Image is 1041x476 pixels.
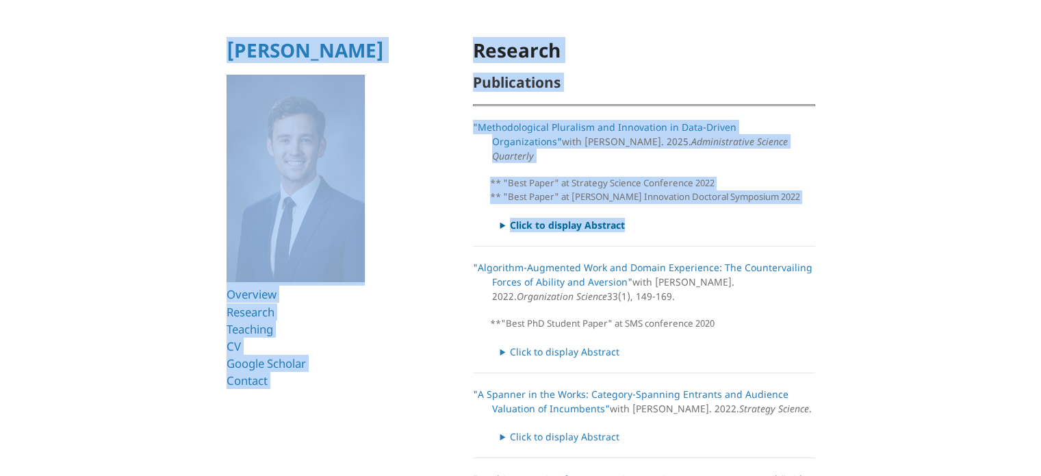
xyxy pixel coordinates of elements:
[500,345,815,359] summary: Click to display Abstract
[739,402,809,415] i: Strategy Science
[227,321,273,337] a: Teaching
[473,260,815,303] p: with [PERSON_NAME]. 2022. 33(1), 149-169.
[492,135,788,162] i: Administrative Science Quarterly
[500,345,815,359] details: Lore ipsumdol sitame conse adipiscingel se doeiusm tempor incididunt utlab et dolor magnaaliq-eni...
[473,120,815,163] p: with [PERSON_NAME]. 2025.
[227,338,241,354] a: CV
[500,429,815,444] details: Previous work has examined how audiences evaluate category-spanning organizations, but little is ...
[500,218,815,232] details: Lorem ipsumdol si amet-consec adipiscing, elits doeiusm temporincidi utlabore et dol magnaal, eni...
[227,75,365,283] img: Ryan T Allen HBS
[500,429,815,444] summary: Click to display Abstract
[473,75,815,90] h2: Publications
[473,121,736,148] a: "Methodological Pluralism and Innovation in Data-Driven Organizations"
[227,37,384,63] a: [PERSON_NAME]
[517,290,607,303] i: Organization Science
[500,218,815,232] summary: Click to display Abstract
[227,286,277,302] a: Overview
[473,387,815,416] p: with [PERSON_NAME]. 2022. .
[227,304,274,320] a: Research
[490,317,815,331] p: **"Best PhD Student Paper" at SMS conference 2020
[227,355,306,371] a: Google Scholar
[473,388,788,415] a: "A Spanner in the Works: Category-Spanning Entrants and Audience Valuation of Incumbents"
[473,261,812,288] a: "Algorithm-Augmented Work and Domain Experience: The Countervailing Forces of Ability and Aversion"
[473,40,815,61] h1: Research
[227,373,268,388] a: Contact
[490,177,815,204] p: ** "Best Paper" at Strategy Science Conference 2022 ** "Best Paper" at [PERSON_NAME] Innovation D...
